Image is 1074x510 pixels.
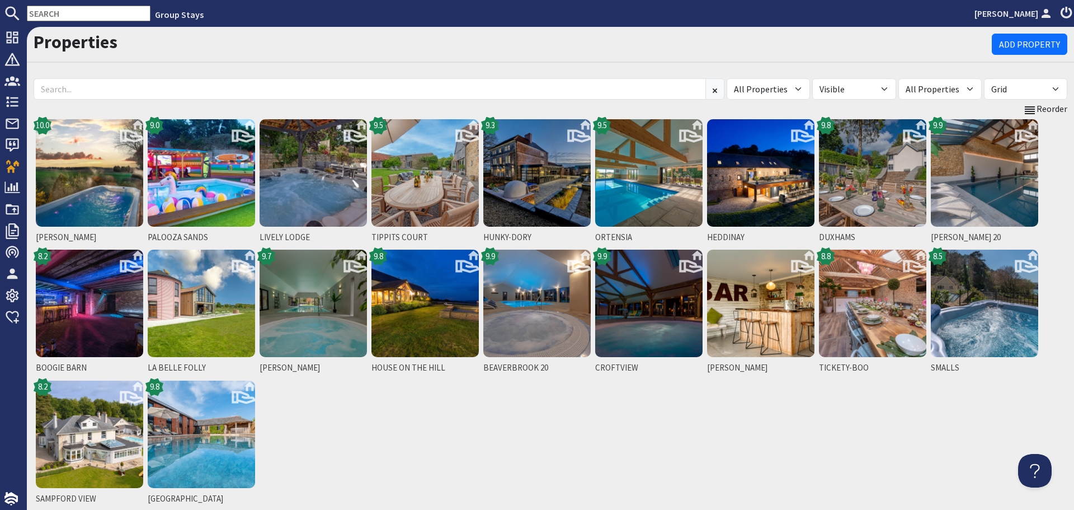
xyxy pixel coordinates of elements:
span: 9.9 [933,119,943,132]
span: [PERSON_NAME] [707,362,814,375]
a: LIVELY LODGE [257,117,369,248]
span: DUXHAMS [819,231,926,244]
span: [PERSON_NAME] [260,362,367,375]
span: PALOOZA SANDS [148,231,255,244]
a: [PERSON_NAME] 209.9 [929,117,1040,248]
span: 9.9 [597,250,607,263]
a: Properties [34,31,117,53]
span: HOUSE ON THE HILL [371,362,479,375]
span: HUNKY-DORY [483,231,591,244]
img: KINGSHAY BARTON's icon [260,250,367,357]
span: 9.8 [374,250,383,263]
a: TIPPITS COURT9.5 [369,117,481,248]
img: TICKETY-BOO's icon [819,250,926,357]
a: CROFTVIEW9.9 [593,247,705,378]
a: TICKETY-BOO8.8 [817,247,929,378]
span: SMALLS [931,362,1038,375]
a: [PERSON_NAME] [974,7,1054,20]
a: HOUSE ON THE HILL9.8 [369,247,481,378]
span: 9.8 [821,119,831,132]
img: LA BELLE FOLLY's icon [148,250,255,357]
input: SEARCH [27,6,150,21]
span: 8.2 [38,250,48,263]
span: 9.7 [262,250,271,263]
span: [PERSON_NAME] [36,231,143,244]
a: BOOGIE BARN8.2 [34,247,145,378]
img: SMALLS's icon [931,250,1038,357]
span: SAMPFORD VIEW [36,493,143,506]
img: TIPPITS COURT's icon [371,119,479,227]
img: BEAVERBROOK 20's icon [483,250,591,357]
img: ORTENSIA's icon [595,119,703,227]
img: PALOOZA SANDS's icon [148,119,255,227]
span: [PERSON_NAME] 20 [931,231,1038,244]
a: ORTENSIA9.5 [593,117,705,248]
span: 8.5 [933,250,943,263]
span: 9.8 [150,381,159,394]
a: DUXHAMS9.8 [817,117,929,248]
a: [PERSON_NAME]9.7 [257,247,369,378]
span: BOOGIE BARN [36,362,143,375]
span: LA BELLE FOLLY [148,362,255,375]
img: BELLUS's icon [36,119,143,227]
span: CROFTVIEW [595,362,703,375]
a: Add Property [992,34,1067,55]
img: BOOGIE BARN's icon [36,250,143,357]
img: HEDDINAY's icon [707,119,814,227]
a: Reorder [1023,102,1067,116]
img: CROFTVIEW's icon [595,250,703,357]
a: BEAVERBROOK 209.9 [481,247,593,378]
a: Group Stays [155,9,204,20]
span: [GEOGRAPHIC_DATA] [148,493,255,506]
a: SAMPFORD VIEW8.2 [34,378,145,509]
span: 9.3 [486,119,495,132]
span: TICKETY-BOO [819,362,926,375]
span: TIPPITS COURT [371,231,479,244]
a: SMALLS8.5 [929,247,1040,378]
img: SAMPFORD VIEW's icon [36,381,143,488]
a: LA BELLE FOLLY [145,247,257,378]
img: DUXHAMS's icon [819,119,926,227]
span: LIVELY LODGE [260,231,367,244]
span: 8.8 [821,250,831,263]
img: staytech_i_w-64f4e8e9ee0a9c174fd5317b4b171b261742d2d393467e5bdba4413f4f884c10.svg [4,492,18,506]
span: 9.9 [486,250,495,263]
input: Search... [34,78,706,100]
span: BEAVERBROOK 20 [483,362,591,375]
span: 9.5 [374,119,383,132]
img: RIDGEVIEW's icon [148,381,255,488]
a: HUNKY-DORY9.3 [481,117,593,248]
span: HEDDINAY [707,231,814,244]
img: HUNKY-DORY's icon [483,119,591,227]
iframe: Toggle Customer Support [1018,454,1052,488]
a: HEDDINAY [705,117,817,248]
img: HOUSE ON THE HILL's icon [371,250,479,357]
span: 10.0 [36,119,49,132]
img: LIVELY LODGE's icon [260,119,367,227]
a: [GEOGRAPHIC_DATA]9.8 [145,378,257,509]
span: 9.5 [597,119,607,132]
a: [PERSON_NAME] [705,247,817,378]
a: PALOOZA SANDS9.0 [145,117,257,248]
img: CHURCHILL 20's icon [931,119,1038,227]
span: 9.0 [150,119,159,132]
a: [PERSON_NAME]10.0 [34,117,145,248]
img: ADE SHINDY's icon [707,250,814,357]
span: 8.2 [38,381,48,394]
span: ORTENSIA [595,231,703,244]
